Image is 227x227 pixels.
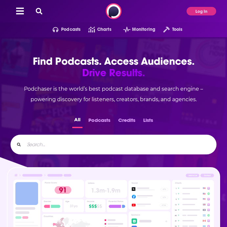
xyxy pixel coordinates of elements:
[24,139,211,150] input: Search...
[80,24,111,35] a: Charts
[132,25,155,34] span: Monitoring
[97,25,111,34] span: Charts
[155,24,182,35] button: open menu
[11,56,216,79] h1: Find Podcasts. Access Audiences.
[11,84,216,105] h2: Podchaser is the world’s best podcast database and search engine – powering discovery for listene...
[86,115,112,128] button: Podcasts
[115,24,155,35] button: open menu
[187,7,216,15] button: Log In
[141,115,155,128] button: Lists
[45,24,81,35] button: open menu
[106,3,122,19] img: Podchaser - Follow, Share and Rate Podcasts
[172,25,183,34] span: Tools
[116,115,137,128] button: Credits
[11,135,216,154] div: Search...
[61,25,80,34] span: Podcasts
[11,67,216,79] span: Drive Results.
[72,115,82,128] button: All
